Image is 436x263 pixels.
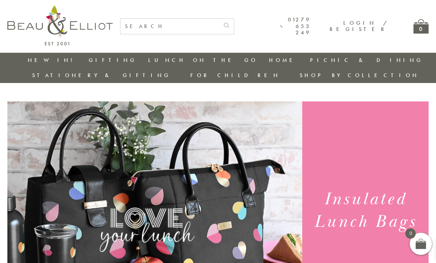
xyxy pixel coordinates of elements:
a: Shop by collection [300,72,419,79]
img: logo [7,6,113,45]
h1: Insulated Lunch Bags [309,188,422,233]
a: 0 [413,19,429,34]
a: Gifting [89,56,137,64]
a: 01279 653 249 [280,17,311,36]
a: For Children [190,72,280,79]
span: 0 [405,228,416,239]
a: Home [269,56,299,64]
a: Stationery & Gifting [32,72,171,79]
a: Lunch On The Go [148,56,258,64]
a: New in! [28,56,77,64]
a: Login / Register [330,19,388,33]
a: Picnic & Dining [310,56,423,64]
input: SEARCH [120,19,219,34]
